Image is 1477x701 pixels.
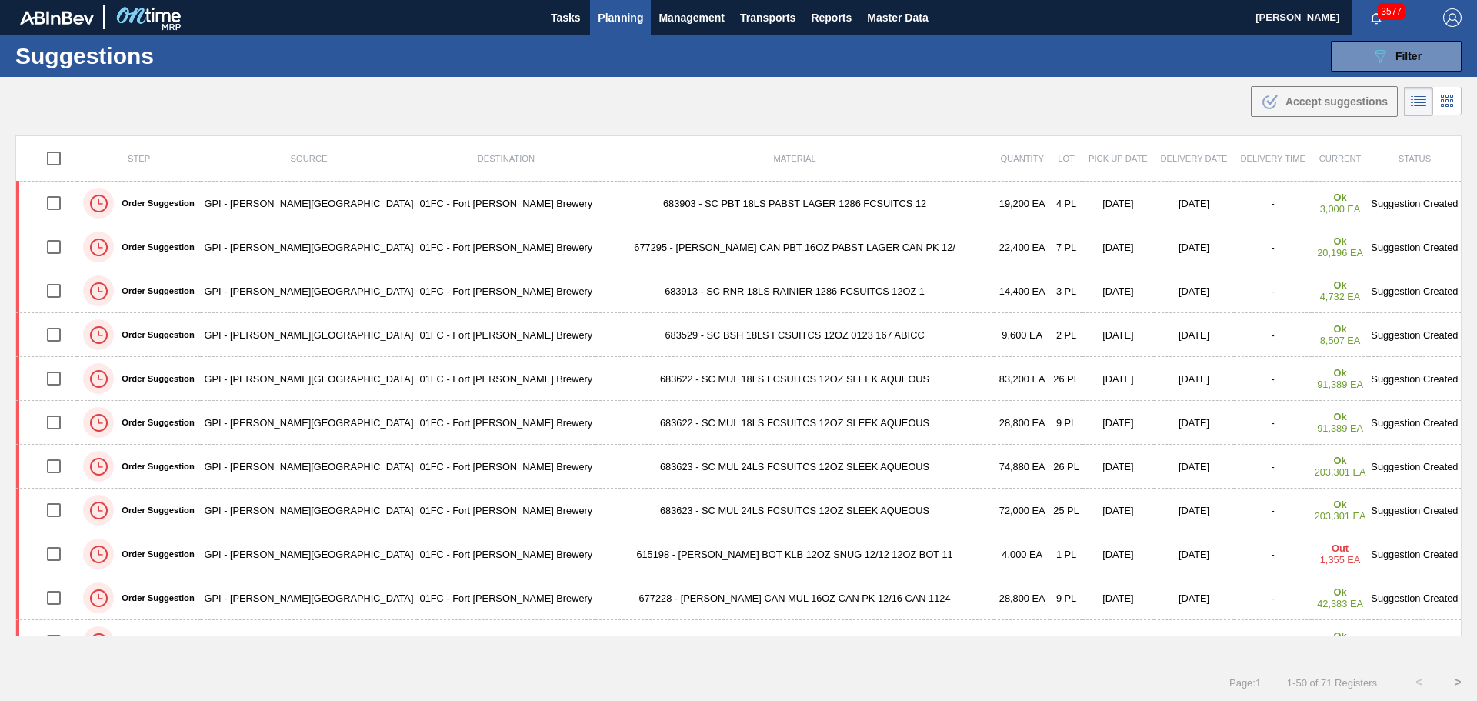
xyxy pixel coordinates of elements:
[1050,489,1082,532] td: 25 PL
[201,532,416,576] td: GPI - [PERSON_NAME][GEOGRAPHIC_DATA]
[1082,182,1154,225] td: [DATE]
[201,620,416,664] td: GPI - [PERSON_NAME][GEOGRAPHIC_DATA]
[15,47,288,65] h1: Suggestions
[1000,154,1044,163] span: Quantity
[1334,411,1347,422] strong: Ok
[595,269,994,313] td: 683913 - SC RNR 18LS RAINIER 1286 FCSUITCS 12OZ 1
[1320,203,1361,215] span: 3,000 EA
[1334,192,1347,203] strong: Ok
[417,445,596,489] td: 01FC - Fort [PERSON_NAME] Brewery
[201,269,416,313] td: GPI - [PERSON_NAME][GEOGRAPHIC_DATA]
[1284,677,1377,689] span: 1 - 50 of 71 Registers
[128,154,150,163] span: Step
[994,576,1050,620] td: 28,800 EA
[994,313,1050,357] td: 9,600 EA
[867,8,928,27] span: Master Data
[16,489,1462,532] a: Order SuggestionGPI - [PERSON_NAME][GEOGRAPHIC_DATA]01FC - Fort [PERSON_NAME] Brewery683623 - SC ...
[114,418,194,427] label: Order Suggestion
[201,401,416,445] td: GPI - [PERSON_NAME][GEOGRAPHIC_DATA]
[201,357,416,401] td: GPI - [PERSON_NAME][GEOGRAPHIC_DATA]
[1058,154,1075,163] span: Lot
[1234,576,1312,620] td: -
[1320,335,1361,346] span: 8,507 EA
[595,620,994,664] td: 677153 - [PERSON_NAME] CAN BDL 16OZ CAN PK 12/16 CAN 0924
[16,225,1462,269] a: Order SuggestionGPI - [PERSON_NAME][GEOGRAPHIC_DATA]01FC - Fort [PERSON_NAME] Brewery677295 - [PE...
[1082,576,1154,620] td: [DATE]
[114,549,194,559] label: Order Suggestion
[201,182,416,225] td: GPI - [PERSON_NAME][GEOGRAPHIC_DATA]
[1050,357,1082,401] td: 26 PL
[740,8,795,27] span: Transports
[1369,576,1462,620] td: Suggestion Created
[1154,401,1234,445] td: [DATE]
[994,357,1050,401] td: 83,200 EA
[114,286,194,295] label: Order Suggestion
[201,489,416,532] td: GPI - [PERSON_NAME][GEOGRAPHIC_DATA]
[417,489,596,532] td: 01FC - Fort [PERSON_NAME] Brewery
[1050,576,1082,620] td: 9 PL
[994,532,1050,576] td: 4,000 EA
[994,620,1050,664] td: 48,000 EA
[16,269,1462,313] a: Order SuggestionGPI - [PERSON_NAME][GEOGRAPHIC_DATA]01FC - Fort [PERSON_NAME] Brewery683913 - SC ...
[1334,499,1347,510] strong: Ok
[774,154,816,163] span: Material
[1334,279,1347,291] strong: Ok
[114,462,194,471] label: Order Suggestion
[1334,323,1347,335] strong: Ok
[1154,225,1234,269] td: [DATE]
[1154,269,1234,313] td: [DATE]
[1234,620,1312,664] td: -
[1089,154,1148,163] span: Pick up Date
[1234,489,1312,532] td: -
[1154,313,1234,357] td: [DATE]
[1395,50,1422,62] span: Filter
[16,313,1462,357] a: Order SuggestionGPI - [PERSON_NAME][GEOGRAPHIC_DATA]01FC - Fort [PERSON_NAME] Brewery683529 - SC ...
[1154,620,1234,664] td: [DATE]
[1154,532,1234,576] td: [DATE]
[417,401,596,445] td: 01FC - Fort [PERSON_NAME] Brewery
[1229,677,1261,689] span: Page : 1
[16,620,1462,664] a: Order SuggestionGPI - [PERSON_NAME][GEOGRAPHIC_DATA]01FC - Fort [PERSON_NAME] Brewery677153 - [PE...
[1334,586,1347,598] strong: Ok
[20,11,94,25] img: TNhmsLtSVTkK8tSr43FrP2fwEKptu5GPRR3wAAAABJRU5ErkJggg==
[1251,86,1398,117] button: Accept suggestions
[1082,225,1154,269] td: [DATE]
[595,532,994,576] td: 615198 - [PERSON_NAME] BOT KLB 12OZ SNUG 12/12 12OZ BOT 11
[16,532,1462,576] a: Order SuggestionGPI - [PERSON_NAME][GEOGRAPHIC_DATA]01FC - Fort [PERSON_NAME] Brewery615198 - [PE...
[548,8,582,27] span: Tasks
[1234,445,1312,489] td: -
[994,401,1050,445] td: 28,800 EA
[1234,401,1312,445] td: -
[598,8,643,27] span: Planning
[1369,313,1462,357] td: Suggestion Created
[1378,3,1405,20] span: 3577
[114,330,194,339] label: Order Suggestion
[1369,489,1462,532] td: Suggestion Created
[201,313,416,357] td: GPI - [PERSON_NAME][GEOGRAPHIC_DATA]
[595,401,994,445] td: 683622 - SC MUL 18LS FCSUITCS 12OZ SLEEK AQUEOUS
[1234,313,1312,357] td: -
[1234,225,1312,269] td: -
[811,8,852,27] span: Reports
[658,8,725,27] span: Management
[1285,95,1388,108] span: Accept suggestions
[417,313,596,357] td: 01FC - Fort [PERSON_NAME] Brewery
[1315,466,1366,478] span: 203,301 EA
[1082,620,1154,664] td: [DATE]
[1369,532,1462,576] td: Suggestion Created
[1334,235,1347,247] strong: Ok
[994,225,1050,269] td: 22,400 EA
[1050,269,1082,313] td: 3 PL
[595,182,994,225] td: 683903 - SC PBT 18LS PABST LAGER 1286 FCSUITCS 12
[1082,357,1154,401] td: [DATE]
[595,357,994,401] td: 683622 - SC MUL 18LS FCSUITCS 12OZ SLEEK AQUEOUS
[114,374,194,383] label: Order Suggestion
[417,225,596,269] td: 01FC - Fort [PERSON_NAME] Brewery
[417,357,596,401] td: 01FC - Fort [PERSON_NAME] Brewery
[1154,489,1234,532] td: [DATE]
[1369,225,1462,269] td: Suggestion Created
[417,532,596,576] td: 01FC - Fort [PERSON_NAME] Brewery
[16,182,1462,225] a: Order SuggestionGPI - [PERSON_NAME][GEOGRAPHIC_DATA]01FC - Fort [PERSON_NAME] Brewery683903 - SC ...
[1050,532,1082,576] td: 1 PL
[478,154,535,163] span: Destination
